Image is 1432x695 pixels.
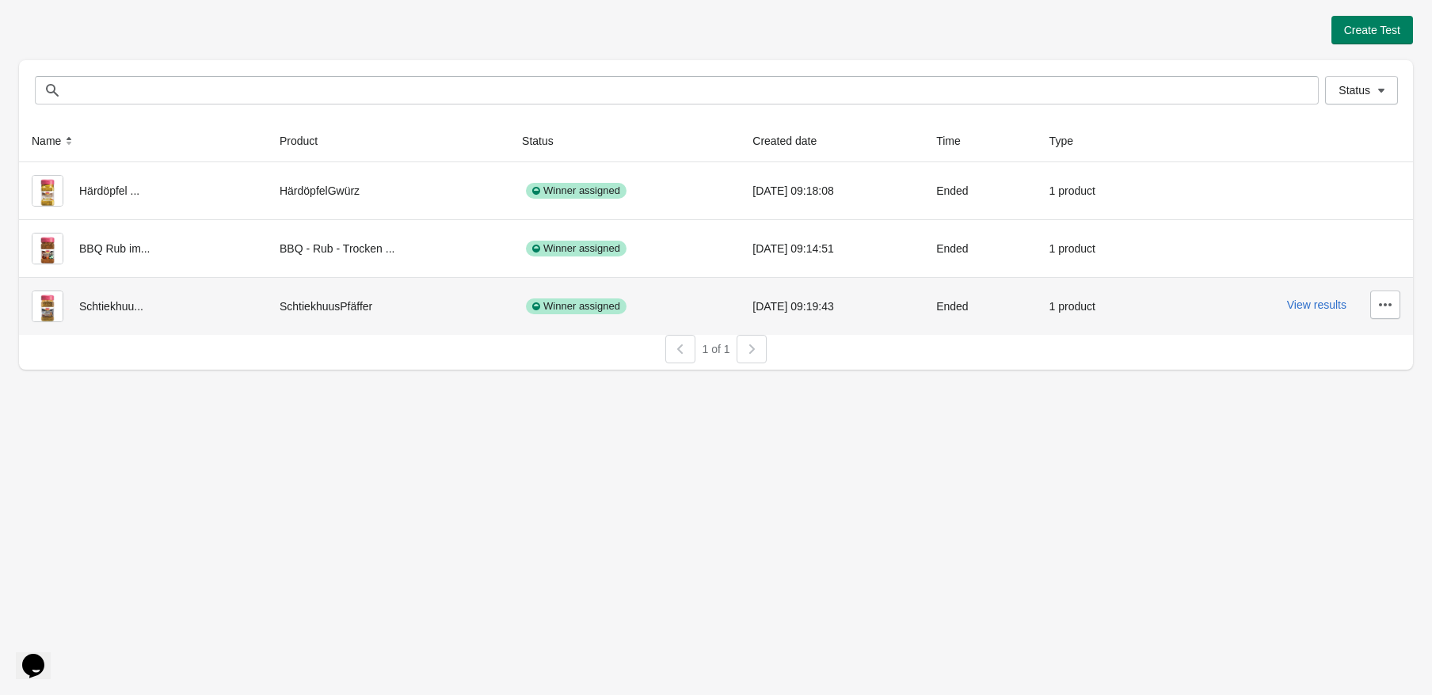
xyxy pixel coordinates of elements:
div: Winner assigned [526,183,626,199]
button: Product [273,127,340,155]
button: Type [1043,127,1095,155]
div: SchtiekhuusPfäffer [280,291,497,322]
div: Ended [936,291,1023,322]
div: BBQ Rub im... [32,233,254,264]
button: Name [25,127,83,155]
div: BBQ - Rub - Trocken ... [280,233,497,264]
div: Ended [936,233,1023,264]
div: Ended [936,175,1023,207]
button: Status [516,127,576,155]
div: HärdöpfelGwürz [280,175,497,207]
div: 1 product [1049,233,1148,264]
button: Create Test [1331,16,1413,44]
button: View results [1287,183,1346,196]
div: [DATE] 09:14:51 [752,233,911,264]
button: Time [930,127,983,155]
div: Härdöpfel ... [32,175,254,207]
div: Winner assigned [526,241,626,256]
div: Schtiekhuu... [32,291,254,322]
div: 1 product [1049,175,1148,207]
div: Winner assigned [526,298,626,314]
span: 1 of 1 [702,343,729,355]
span: Create Test [1344,24,1400,36]
button: View results [1287,241,1346,253]
iframe: chat widget [16,632,67,679]
div: [DATE] 09:19:43 [752,291,911,322]
div: [DATE] 09:18:08 [752,175,911,207]
span: Status [1339,84,1370,97]
button: Created date [746,127,839,155]
button: Status [1325,76,1398,104]
div: 1 product [1049,291,1148,322]
button: View results [1287,298,1346,311]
